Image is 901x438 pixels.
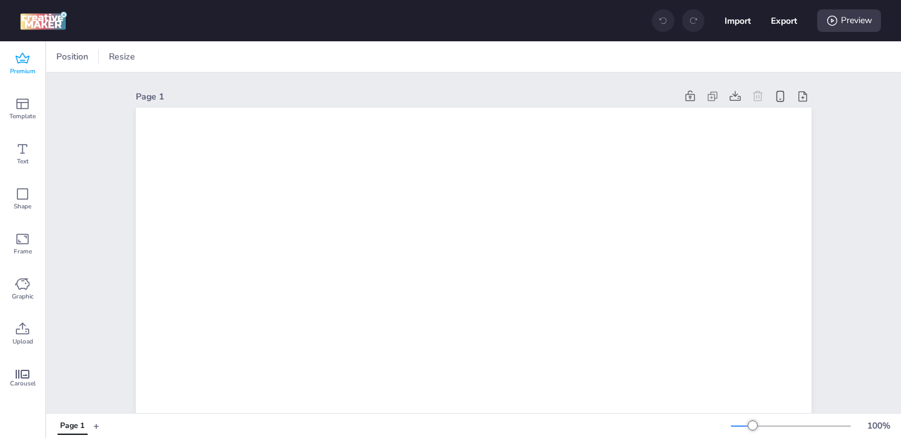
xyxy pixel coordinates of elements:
span: Text [17,156,29,166]
span: Frame [14,247,32,257]
div: Preview [817,9,881,32]
span: Premium [10,66,36,76]
button: Export [771,8,797,34]
span: Shape [14,201,31,211]
span: Carousel [10,379,36,389]
span: Upload [13,337,33,347]
div: Tabs [51,415,93,437]
img: logo Creative Maker [20,11,67,30]
span: Resize [106,50,138,63]
button: Import [725,8,751,34]
span: Graphic [12,292,34,302]
button: + [93,415,99,437]
div: Page 1 [60,420,84,432]
div: 100 % [863,419,893,432]
span: Position [54,50,91,63]
span: Template [9,111,36,121]
div: Page 1 [136,90,676,103]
